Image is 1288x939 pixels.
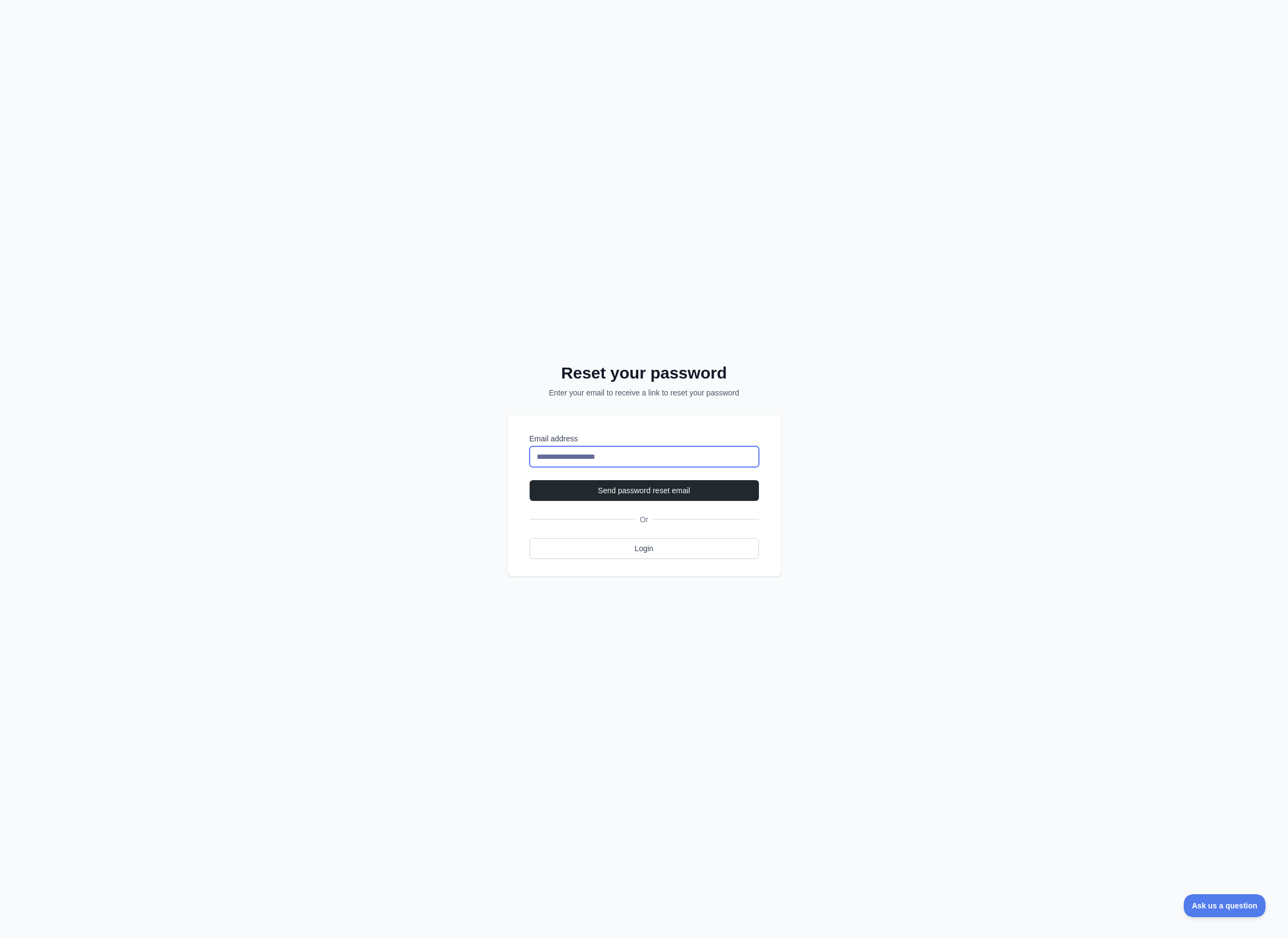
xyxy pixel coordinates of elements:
a: Login [530,538,759,559]
h2: Reset your password [522,363,767,383]
span: Or [636,514,653,525]
iframe: Toggle Customer Support [1184,894,1266,917]
label: Email address [530,433,759,444]
p: Enter your email to receive a link to reset your password [522,387,767,398]
button: Send password reset email [530,480,759,501]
